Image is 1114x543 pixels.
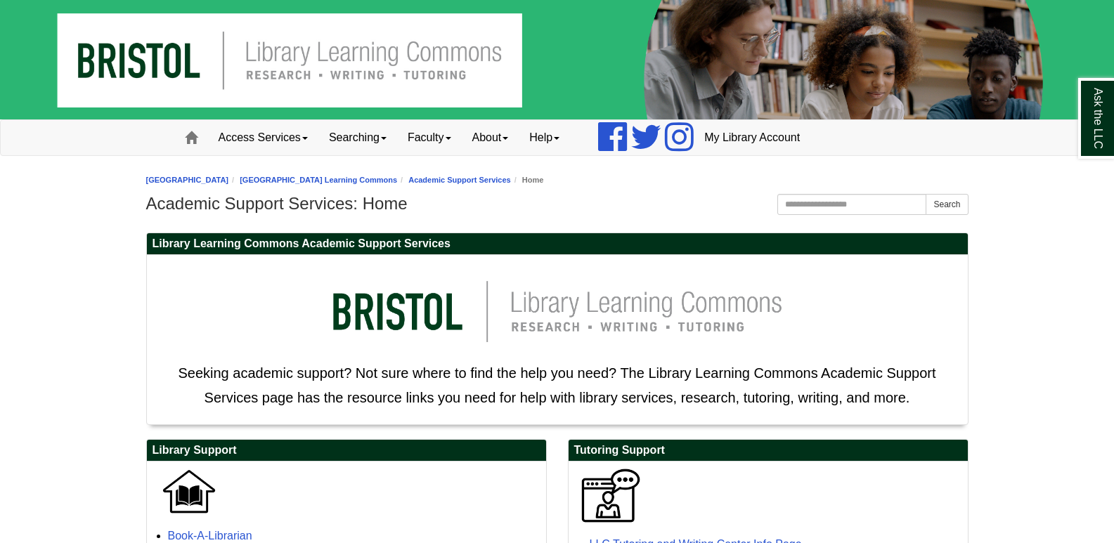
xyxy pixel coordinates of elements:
[147,233,968,255] h2: Library Learning Commons Academic Support Services
[318,120,397,155] a: Searching
[240,176,397,184] a: [GEOGRAPHIC_DATA] Learning Commons
[511,174,544,187] li: Home
[694,120,810,155] a: My Library Account
[146,174,969,187] nav: breadcrumb
[146,194,969,214] h1: Academic Support Services: Home
[462,120,519,155] a: About
[397,120,462,155] a: Faculty
[408,176,511,184] a: Academic Support Services
[926,194,968,215] button: Search
[311,262,803,361] img: llc logo
[168,530,252,542] a: Book-A-Librarian
[147,440,546,462] h2: Library Support
[519,120,570,155] a: Help
[146,176,229,184] a: [GEOGRAPHIC_DATA]
[569,440,968,462] h2: Tutoring Support
[208,120,318,155] a: Access Services
[178,365,935,405] span: Seeking academic support? Not sure where to find the help you need? The Library Learning Commons ...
